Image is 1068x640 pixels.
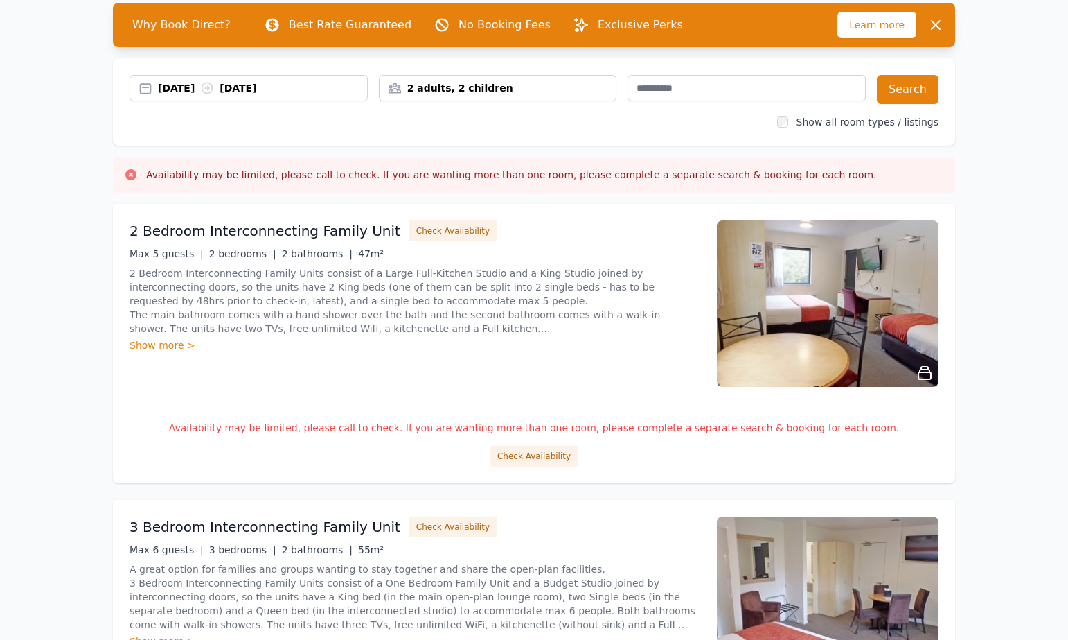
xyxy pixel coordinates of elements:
span: Why Book Direct? [121,11,242,39]
h3: 2 Bedroom Interconnecting Family Unit [130,221,400,241]
p: A great option for families and groups wanting to stay together and share the open-plan facilitie... [130,562,700,632]
button: Check Availability [409,220,497,241]
button: Check Availability [490,446,578,467]
label: Show all room types / listings [796,116,938,128]
button: Search [877,75,938,104]
span: Learn more [837,12,916,38]
span: 3 bedrooms | [209,544,276,555]
span: 2 bedrooms | [209,248,276,259]
button: Check Availability [409,517,497,537]
span: Max 6 guests | [130,544,204,555]
h3: Availability may be limited, please call to check. If you are wanting more than one room, please ... [146,168,877,182]
p: Best Rate Guaranteed [289,17,411,33]
span: 2 bathrooms | [282,544,353,555]
div: 2 adults, 2 children [380,81,616,95]
p: Exclusive Perks [598,17,683,33]
span: 55m² [358,544,384,555]
p: 2 Bedroom Interconnecting Family Units consist of a Large Full-Kitchen Studio and a King Studio j... [130,266,700,336]
p: No Booking Fees [459,17,551,33]
h3: 3 Bedroom Interconnecting Family Unit [130,517,400,537]
span: 2 bathrooms | [282,248,353,259]
div: [DATE] [DATE] [158,81,367,95]
span: Max 5 guests | [130,248,204,259]
p: Availability may be limited, please call to check. If you are wanting more than one room, please ... [130,421,938,435]
span: 47m² [358,248,384,259]
div: Show more > [130,338,700,352]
